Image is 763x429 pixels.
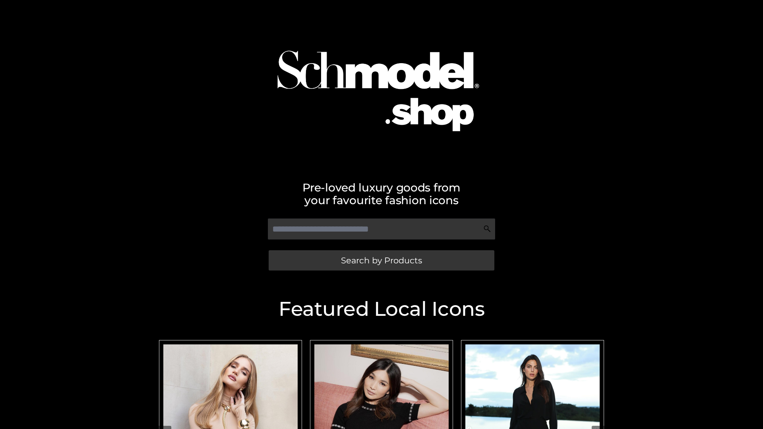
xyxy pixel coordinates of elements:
h2: Featured Local Icons​ [155,299,608,319]
span: Search by Products [341,256,422,265]
img: Search Icon [483,225,491,233]
a: Search by Products [269,250,494,271]
h2: Pre-loved luxury goods from your favourite fashion icons [155,181,608,207]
